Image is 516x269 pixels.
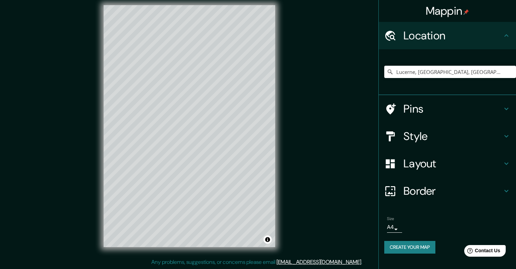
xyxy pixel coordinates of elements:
input: Pick your city or area [384,66,516,78]
h4: Style [403,129,502,143]
h4: Border [403,184,502,198]
div: Layout [379,150,516,177]
p: Any problems, suggestions, or concerns please email . [151,258,362,266]
a: [EMAIL_ADDRESS][DOMAIN_NAME] [277,258,361,266]
iframe: Help widget launcher [455,242,508,261]
div: Location [379,22,516,49]
h4: Layout [403,157,502,170]
div: Pins [379,95,516,123]
label: Size [387,216,394,222]
div: Border [379,177,516,205]
div: . [363,258,365,266]
button: Toggle attribution [263,235,272,244]
div: Style [379,123,516,150]
div: A4 [387,222,402,233]
div: . [362,258,363,266]
button: Create your map [384,241,435,254]
h4: Location [403,29,502,42]
h4: Pins [403,102,502,116]
img: pin-icon.png [464,9,469,15]
h4: Mappin [426,4,469,18]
